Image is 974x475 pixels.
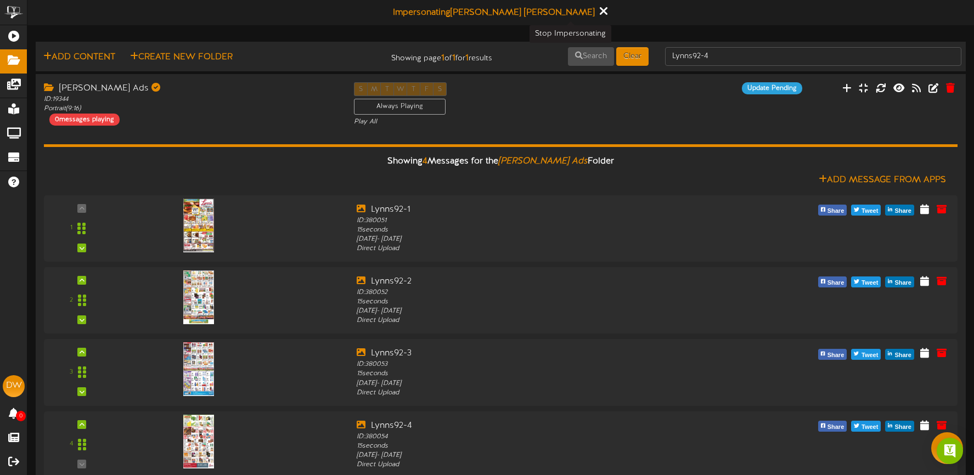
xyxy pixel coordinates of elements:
[859,277,880,289] span: Tweet
[892,349,914,361] span: Share
[40,50,119,64] button: Add Content
[825,349,847,361] span: Share
[892,277,914,289] span: Share
[465,53,469,63] strong: 1
[357,460,721,470] div: Direct Upload
[183,198,214,253] img: 1e4478c0-e861-475e-90df-c20dadd1cd31.jpg
[357,379,721,388] div: [DATE] - [DATE]
[357,244,721,253] div: Direct Upload
[183,342,214,397] img: 7428ca73-90b9-436a-9e3d-371192d047ec.jpg
[423,156,427,166] span: 4
[44,82,337,95] div: [PERSON_NAME] Ads
[127,50,236,64] button: Create New Folder
[357,235,721,244] div: [DATE] - [DATE]
[885,276,914,287] button: Share
[357,203,721,216] div: Lynns92-1
[665,47,961,66] input: -- Search Folders by Name --
[357,347,721,360] div: Lynns92-3
[357,432,721,451] div: ID: 380054 15 seconds
[568,47,614,66] button: Search
[3,375,25,397] div: DW
[36,150,966,173] div: Showing Messages for the Folder
[498,156,588,166] i: [PERSON_NAME] Ads
[859,205,880,217] span: Tweet
[16,411,26,421] span: 0
[818,421,847,432] button: Share
[859,349,880,361] span: Tweet
[357,388,721,398] div: Direct Upload
[357,360,721,378] div: ID: 380053 15 seconds
[742,82,802,94] div: Update Pending
[441,53,444,63] strong: 1
[345,46,501,65] div: Showing page of for results
[851,276,881,287] button: Tweet
[357,451,721,460] div: [DATE] - [DATE]
[357,316,721,325] div: Direct Upload
[357,216,721,235] div: ID: 380051 15 seconds
[815,173,949,187] button: Add Message From Apps
[885,205,914,216] button: Share
[885,349,914,360] button: Share
[825,421,847,433] span: Share
[357,275,721,288] div: Lynns92-2
[859,421,880,433] span: Tweet
[851,205,881,216] button: Tweet
[851,421,881,432] button: Tweet
[892,421,914,433] span: Share
[357,420,721,432] div: Lynns92-4
[818,205,847,216] button: Share
[892,205,914,217] span: Share
[818,349,847,360] button: Share
[49,114,120,126] div: 0 messages playing
[357,288,721,307] div: ID: 380052 15 seconds
[183,270,214,325] img: 219b6cc9-ff69-4109-babc-8ca77ffa6c09.jpg
[818,276,847,287] button: Share
[354,117,648,127] div: Play All
[452,53,455,63] strong: 1
[183,414,214,469] img: 934d1f34-d92f-47fc-b404-4b5dd35c79ff.jpg
[616,47,649,66] button: Clear
[885,421,914,432] button: Share
[44,95,337,114] div: ID: 19344 Portrait ( 9:16 )
[354,99,446,115] div: Always Playing
[357,307,721,316] div: [DATE] - [DATE]
[825,205,847,217] span: Share
[937,438,963,464] div: Open Intercom Messenger
[851,349,881,360] button: Tweet
[825,277,847,289] span: Share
